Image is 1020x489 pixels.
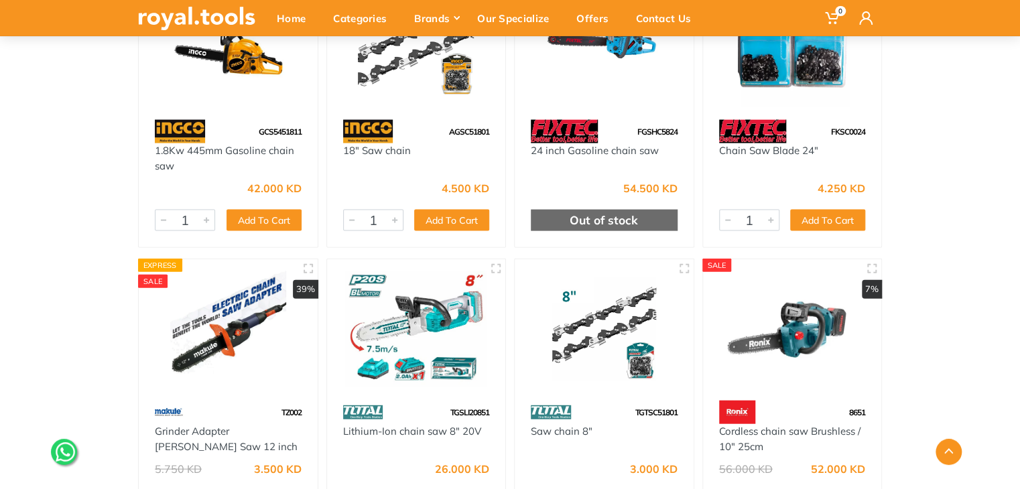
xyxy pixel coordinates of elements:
[637,127,678,137] span: FGSHC5824
[531,120,598,143] img: 115.webp
[835,6,846,16] span: 0
[719,120,786,143] img: 115.webp
[468,4,567,32] div: Our Specialize
[719,425,860,453] a: Cordless chain saw Brushless / 10" 25cm
[138,275,168,288] div: SALE
[719,464,773,474] div: 56.000 KD
[155,144,294,172] a: 1.8Kw 445mm Gasoline chain saw
[531,144,659,157] a: 24 inch Gasoline chain saw
[138,259,182,272] div: Express
[405,4,468,32] div: Brands
[818,183,865,194] div: 4.250 KD
[623,183,678,194] div: 54.500 KD
[324,4,405,32] div: Categories
[567,4,627,32] div: Offers
[343,401,383,424] img: 86.webp
[343,120,393,143] img: 91.webp
[449,127,489,137] span: AGSC51801
[849,407,865,417] span: 8651
[155,425,298,453] a: Grinder Adapter [PERSON_NAME] Saw 12 inch
[151,271,306,387] img: Royal Tools - Grinder Adapter Cain Saw 12 inch
[339,271,494,387] img: Royal Tools - Lithium-Ion chain saw 8
[531,425,592,437] a: Saw chain 8"
[293,280,318,299] div: 39%
[155,401,183,424] img: 59.webp
[719,144,818,157] a: Chain Saw Blade 24"
[635,407,678,417] span: TGTSC51801
[267,4,324,32] div: Home
[254,464,302,474] div: 3.500 KD
[259,127,302,137] span: GCS5451811
[155,120,205,143] img: 91.webp
[435,464,489,474] div: 26.000 KD
[531,401,571,424] img: 86.webp
[155,464,202,474] div: 5.750 KD
[343,425,481,437] a: Lithium-Ion chain saw 8" 20V
[247,183,302,194] div: 42.000 KD
[281,407,302,417] span: TZ002
[414,210,489,231] button: Add To Cart
[527,271,682,387] img: Royal Tools - Saw chain 8
[790,210,865,231] button: Add To Cart
[138,7,255,30] img: royal.tools Logo
[227,210,302,231] button: Add To Cart
[719,401,755,424] img: 130.webp
[702,259,732,272] div: SALE
[442,183,489,194] div: 4.500 KD
[343,144,411,157] a: 18" Saw chain
[627,4,709,32] div: Contact Us
[715,271,870,387] img: Royal Tools - Cordless chain saw Brushless / 10
[862,280,882,299] div: 7%
[811,464,865,474] div: 52.000 KD
[630,464,678,474] div: 3.000 KD
[831,127,865,137] span: FKSC0024
[450,407,489,417] span: TGSLI20851
[531,210,678,231] div: Out of stock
